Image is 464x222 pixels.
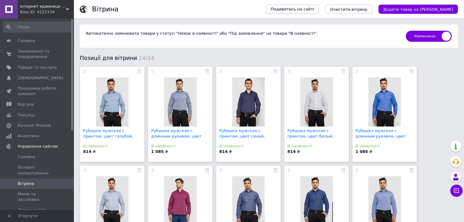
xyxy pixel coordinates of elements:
[325,5,372,14] button: Очистити вітрину
[92,6,118,13] h1: Вітрина
[80,54,458,62] div: Позиції для вітрини
[219,128,265,144] a: Рубашка мужская с принтом, цвет синий, 214R7170-1
[83,149,91,154] b: 814
[341,167,346,172] a: Прибрати з вітрини
[219,149,278,154] div: ₴
[205,68,209,73] a: Прибрати з вітрини
[151,149,164,154] b: 1 085
[18,123,51,128] span: Каталог ProSale
[164,77,197,127] img: Рубашка мужская с длинным рукавом, цвет серый, 214R839
[409,68,414,73] a: Прибрати з вітрини
[137,167,141,172] a: Прибрати з вітрини
[383,7,453,12] span: Додати товар на [PERSON_NAME]
[18,191,57,202] span: Меню та заголовки
[18,75,63,81] span: [DEMOGRAPHIC_DATA]
[266,5,319,14] a: Подивитись на сайті
[450,185,462,197] button: Чат з покупцем
[219,149,228,154] b: 814
[151,143,209,149] div: В наявності
[273,68,278,73] a: Прибрати з вітрини
[83,143,141,149] div: В наявності
[20,9,74,15] div: Ваш ID: 4122334
[341,68,346,73] a: Прибрати з вітрини
[271,6,314,12] span: Подивитись на сайті
[151,149,209,154] div: ₴
[368,77,401,127] img: Рубашка мужская с длинным рукавом, цвет электрик, 214R838
[18,154,35,160] span: Головна
[18,165,57,176] span: Основні налаштування
[287,143,346,149] div: В наявності
[18,102,34,107] span: Відгуки
[139,55,155,61] span: 24/24
[300,77,333,127] img: Рубашка мужская с принтом, цвет белый, 214R7074
[137,68,141,73] a: Прибрати з вітрини
[355,149,414,154] div: ₴
[287,149,296,154] b: 814
[20,4,66,9] span: Інтернет крамниця “ВСЕ ДЛЯ ВСІХ”
[330,7,367,12] span: Очистити вітрину
[287,128,334,144] a: Рубашка мужская с принтом, цвет белый, 214R7074
[409,167,414,172] a: Прибрати з вітрини
[3,21,72,33] input: Пошук
[18,49,57,60] span: Замовлення та повідомлення
[18,38,35,44] span: Головна
[355,128,406,144] a: Рубашка мужская с длинным рукавом, цвет электрик, ...
[287,149,346,154] div: ₴
[406,31,452,42] span: Увімкнено
[355,149,368,154] b: 1 085
[219,143,278,149] div: В наявності
[18,133,39,139] span: Аналітика
[151,128,201,144] a: Рубашка мужская с длинным рукавом, цвет серый, 214...
[18,86,57,97] span: Показники роботи компанії
[273,167,278,172] a: Прибрати з вітрини
[205,167,209,172] a: Прибрати з вітрини
[83,128,133,144] a: Рубашка мужская с принтом, цвет голубой, 214R7402
[232,77,265,127] img: Рубашка мужская с принтом, цвет синий, 214R7170-1
[355,143,414,149] div: В наявності
[83,149,141,154] div: ₴
[18,181,34,186] span: Вітрина
[18,144,58,149] span: Управління сайтом
[18,112,34,118] span: Покупці
[18,65,57,70] span: Товари та послуги
[18,207,45,213] span: Доменне ім'я
[86,31,318,36] span: Автоматично замінювати товари у статусі "Немає в наявності" або "Під замовлення" на товари "В ная...
[96,77,129,127] img: Рубашка мужская с принтом, цвет голубой, 214R7402
[378,5,458,14] button: Додати товар на [PERSON_NAME]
